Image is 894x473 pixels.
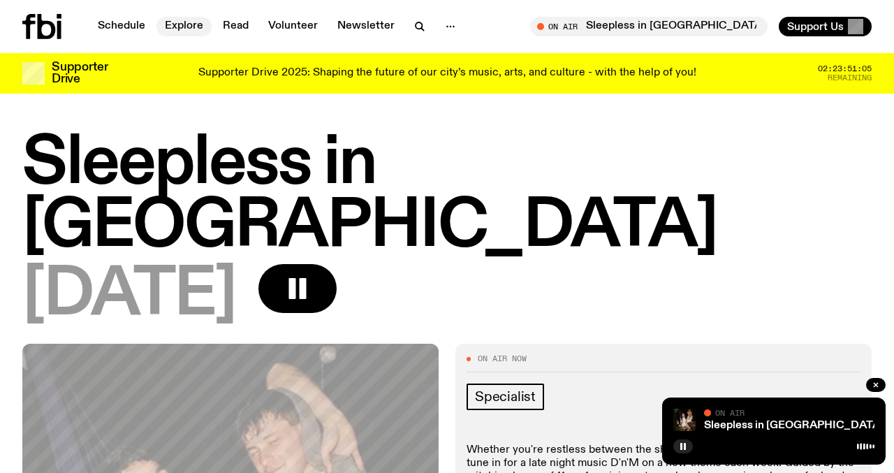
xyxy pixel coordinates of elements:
[467,384,544,410] a: Specialist
[828,74,872,82] span: Remaining
[89,17,154,36] a: Schedule
[156,17,212,36] a: Explore
[673,409,696,431] img: Marcus Whale is on the left, bent to his knees and arching back with a gleeful look his face He i...
[260,17,326,36] a: Volunteer
[779,17,872,36] button: Support Us
[478,355,527,363] span: On Air Now
[22,133,872,259] h1: Sleepless in [GEOGRAPHIC_DATA]
[787,20,844,33] span: Support Us
[704,420,884,431] a: Sleepless in [GEOGRAPHIC_DATA]
[52,61,108,85] h3: Supporter Drive
[329,17,403,36] a: Newsletter
[715,408,745,417] span: On Air
[198,67,696,80] p: Supporter Drive 2025: Shaping the future of our city’s music, arts, and culture - with the help o...
[818,65,872,73] span: 02:23:51:05
[530,17,768,36] button: On AirSleepless in [GEOGRAPHIC_DATA]
[475,389,536,405] span: Specialist
[22,264,236,327] span: [DATE]
[214,17,257,36] a: Read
